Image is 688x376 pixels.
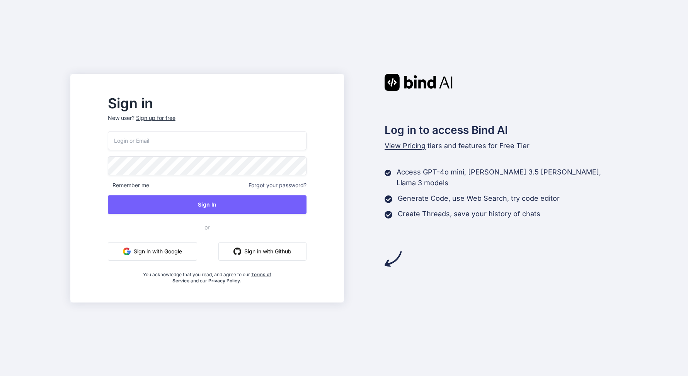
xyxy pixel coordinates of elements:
span: or [174,218,240,237]
div: Sign up for free [136,114,175,122]
img: google [123,248,131,255]
h2: Sign in [108,97,307,109]
button: Sign In [108,195,307,214]
h2: Log in to access Bind AI [385,122,618,138]
p: Access GPT-4o mini, [PERSON_NAME] 3.5 [PERSON_NAME], Llama 3 models [397,167,618,188]
button: Sign in with Github [218,242,307,261]
p: Create Threads, save your history of chats [398,209,540,219]
img: arrow [385,250,402,267]
img: Bind AI logo [385,74,453,91]
p: tiers and features for Free Tier [385,140,618,151]
a: Privacy Policy. [208,278,242,284]
span: View Pricing [385,142,426,150]
button: Sign in with Google [108,242,197,261]
input: Login or Email [108,131,307,150]
p: Generate Code, use Web Search, try code editor [398,193,560,204]
p: New user? [108,114,307,131]
img: github [233,248,241,255]
a: Terms of Service [172,272,271,284]
span: Forgot your password? [249,181,307,189]
span: Remember me [108,181,149,189]
div: You acknowledge that you read, and agree to our and our [141,267,273,284]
